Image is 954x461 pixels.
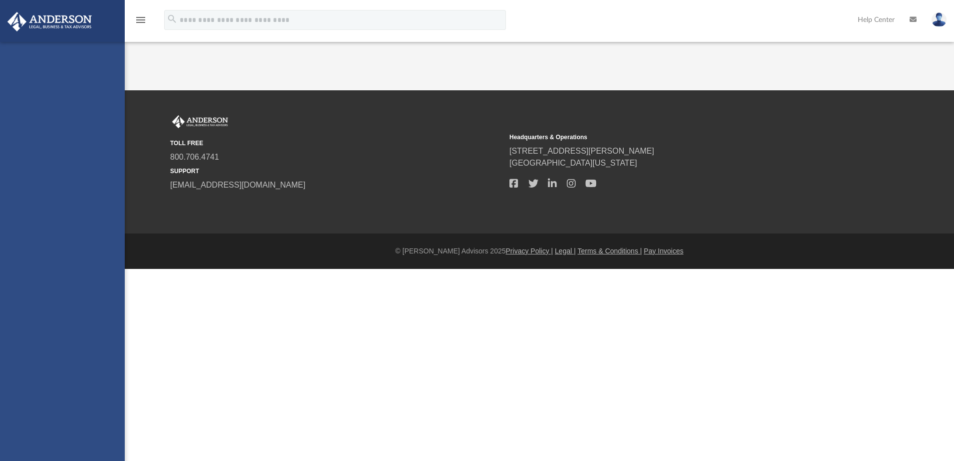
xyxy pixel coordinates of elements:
i: search [167,13,178,24]
a: 800.706.4741 [170,153,219,161]
a: Privacy Policy | [506,247,553,255]
a: menu [135,19,147,26]
a: [EMAIL_ADDRESS][DOMAIN_NAME] [170,181,305,189]
img: Anderson Advisors Platinum Portal [4,12,95,31]
div: © [PERSON_NAME] Advisors 2025 [125,246,954,256]
a: Legal | [555,247,576,255]
a: Pay Invoices [644,247,683,255]
img: Anderson Advisors Platinum Portal [170,115,230,128]
a: Terms & Conditions | [578,247,642,255]
i: menu [135,14,147,26]
small: SUPPORT [170,167,502,176]
small: TOLL FREE [170,139,502,148]
a: [STREET_ADDRESS][PERSON_NAME] [509,147,654,155]
img: User Pic [932,12,947,27]
small: Headquarters & Operations [509,133,842,142]
a: [GEOGRAPHIC_DATA][US_STATE] [509,159,637,167]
